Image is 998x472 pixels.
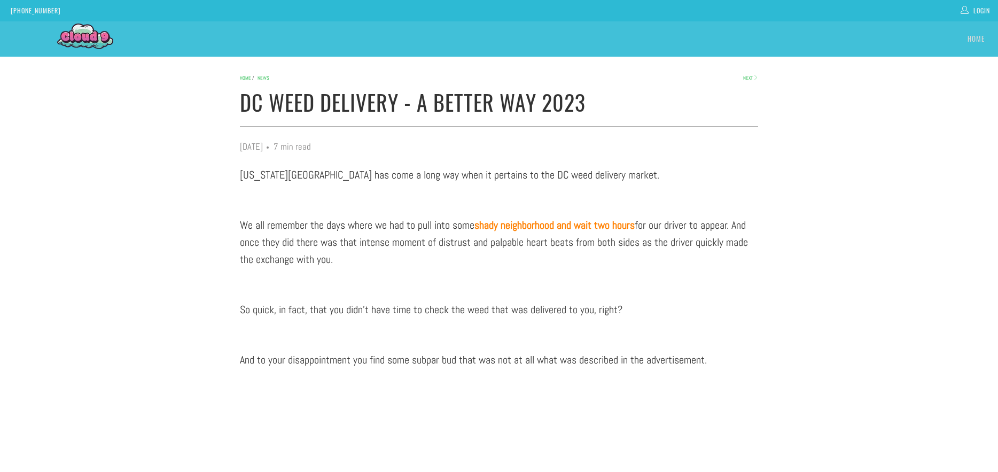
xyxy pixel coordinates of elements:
[743,75,758,81] a: Next
[57,22,113,53] img: Cloud 9
[240,84,758,118] h1: DC Weed Delivery - A Better Way 2023
[240,216,758,268] p: We all remember the days where we had to pull into some for our driver to appear. And once they d...
[240,351,758,368] p: And to your disappointment you find some subpar bud that was not at all what was described in the...
[240,75,251,81] a: Home
[252,75,256,81] span: /
[274,138,311,156] span: 7 min read
[240,301,758,318] p: So quick, in fact, that you didn't have time to check the weed that was delivered to you, right?
[240,138,263,156] span: [DATE]
[240,166,758,183] p: [US_STATE][GEOGRAPHIC_DATA] has come a long way when it pertains to the DC weed delivery market.
[968,27,985,51] a: Home
[258,75,269,81] a: News
[474,218,635,232] strong: shady neighborhood and wait two hours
